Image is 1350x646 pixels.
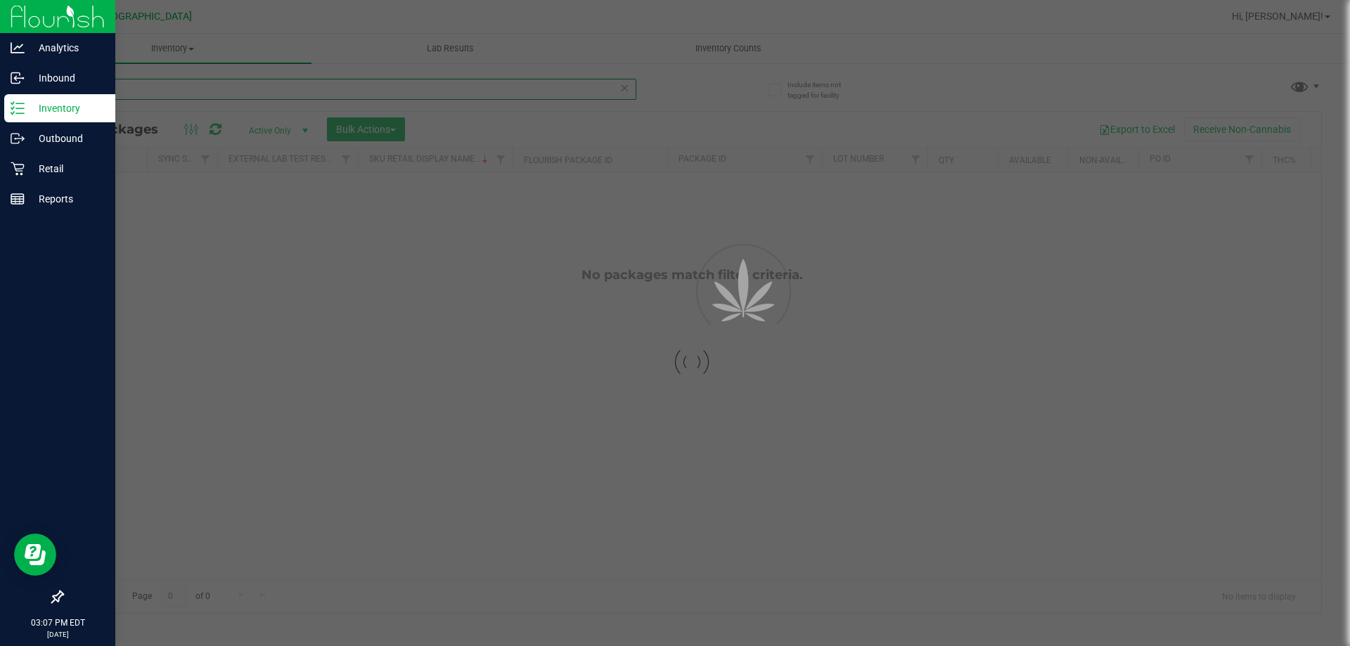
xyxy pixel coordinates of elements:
[6,616,109,629] p: 03:07 PM EDT
[11,101,25,115] inline-svg: Inventory
[11,192,25,206] inline-svg: Reports
[11,41,25,55] inline-svg: Analytics
[11,162,25,176] inline-svg: Retail
[11,71,25,85] inline-svg: Inbound
[6,629,109,640] p: [DATE]
[25,100,109,117] p: Inventory
[14,534,56,576] iframe: Resource center
[25,190,109,207] p: Reports
[25,39,109,56] p: Analytics
[25,160,109,177] p: Retail
[11,131,25,146] inline-svg: Outbound
[25,130,109,147] p: Outbound
[25,70,109,86] p: Inbound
